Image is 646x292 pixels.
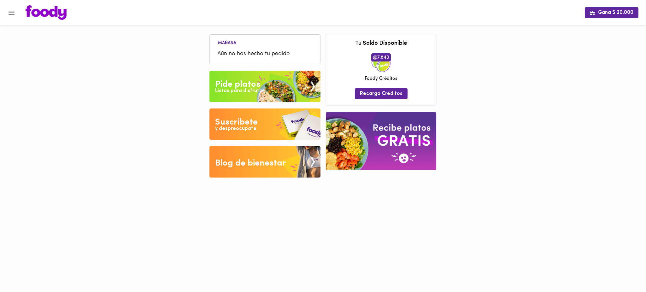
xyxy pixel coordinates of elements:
span: Gana $ 20.000 [590,10,633,16]
li: Mañana [213,39,241,45]
div: y despreocupate [215,125,256,132]
img: Pide un Platos [209,71,320,102]
img: foody-creditos.png [373,55,377,60]
img: credits-package.png [372,53,391,72]
img: referral-banner.png [326,112,436,170]
img: Disfruta bajar de peso [209,108,320,140]
img: logo.png [26,5,67,20]
button: Menu [4,5,19,20]
span: Recarga Créditos [360,91,402,97]
div: Blog de bienestar [215,157,286,170]
div: Suscribete [215,116,258,129]
h3: Tu Saldo Disponible [331,41,432,47]
span: 7.840 [371,53,391,61]
button: Gana $ 20.000 [585,7,638,18]
iframe: Messagebird Livechat Widget [609,255,640,286]
img: Blog de bienestar [209,146,320,178]
div: Pide platos [215,78,260,91]
div: Listos para disfrutar [215,87,264,95]
button: Recarga Créditos [355,88,408,99]
span: Foody Créditos [365,75,397,82]
span: Aún no has hecho tu pedido [217,50,313,58]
